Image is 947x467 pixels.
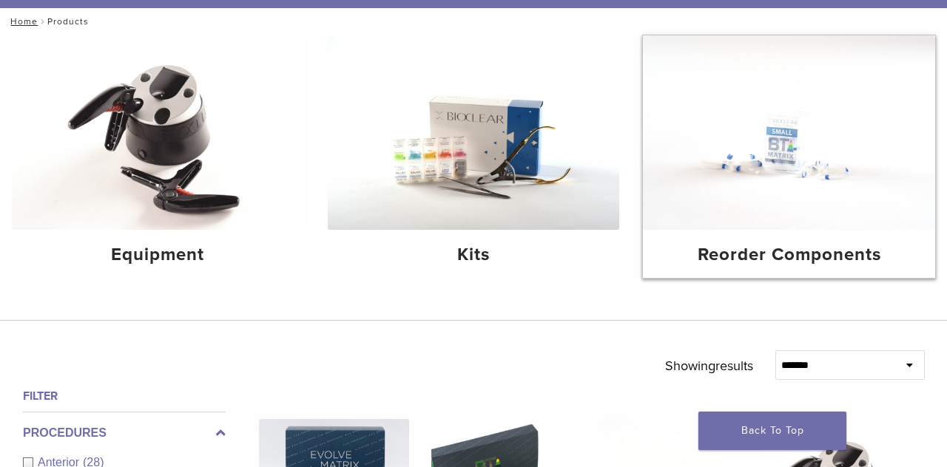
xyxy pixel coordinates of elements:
a: Back To Top [698,412,846,450]
h4: Kits [340,242,608,268]
h4: Equipment [24,242,292,268]
img: Equipment [12,35,304,230]
h4: Filter [23,387,226,405]
a: Kits [328,35,620,278]
label: Procedures [23,424,226,442]
img: Kits [328,35,620,230]
a: Reorder Components [643,35,935,278]
a: Home [6,16,38,27]
img: Reorder Components [643,35,935,230]
span: / [38,18,47,25]
a: Equipment [12,35,304,278]
h4: Reorder Components [655,242,923,268]
p: Showing results [665,350,753,381]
